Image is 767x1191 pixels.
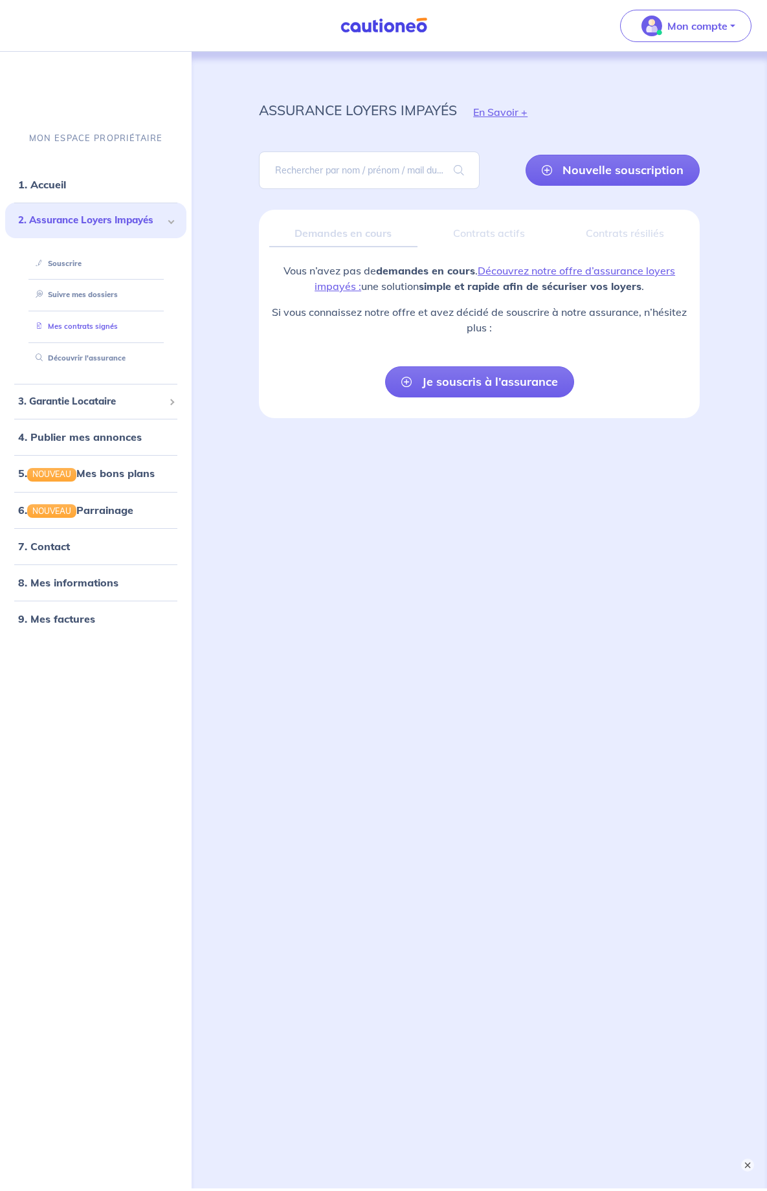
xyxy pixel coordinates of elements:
[30,353,126,362] a: Découvrir l'assurance
[5,389,186,414] div: 3. Garantie Locataire
[21,284,171,306] div: Suivre mes dossiers
[5,570,186,595] div: 8. Mes informations
[5,606,186,632] div: 9. Mes factures
[29,132,162,144] p: MON ESPACE PROPRIÉTAIRE
[385,366,574,397] a: Je souscris à l’assurance
[259,98,457,122] p: assurance loyers impayés
[18,612,95,625] a: 9. Mes factures
[5,203,186,238] div: 2. Assurance Loyers Impayés
[259,151,479,189] input: Rechercher par nom / prénom / mail du locataire
[18,394,164,409] span: 3. Garantie Locataire
[419,280,641,293] strong: simple et rapide afin de sécuriser vos loyers
[526,155,700,186] a: Nouvelle souscription
[667,18,728,34] p: Mon compte
[21,253,171,274] div: Souscrire
[18,576,118,589] a: 8. Mes informations
[21,316,171,337] div: Mes contrats signés
[5,460,186,486] div: 5.NOUVEAUMes bons plans
[741,1159,754,1172] button: ×
[5,424,186,450] div: 4. Publier mes annonces
[269,263,689,294] p: Vous n’avez pas de . une solution .
[5,533,186,559] div: 7. Contact
[18,540,70,553] a: 7. Contact
[21,348,171,369] div: Découvrir l'assurance
[18,430,142,443] a: 4. Publier mes annonces
[269,304,689,335] p: Si vous connaissez notre offre et avez décidé de souscrire à notre assurance, n’hésitez plus :
[18,467,155,480] a: 5.NOUVEAUMes bons plans
[18,504,133,517] a: 6.NOUVEAUParrainage
[457,93,544,131] button: En Savoir +
[18,178,66,191] a: 1. Accueil
[438,152,480,188] span: search
[620,10,751,42] button: illu_account_valid_menu.svgMon compte
[315,264,675,293] a: Découvrez notre offre d’assurance loyers impayés :
[30,290,118,299] a: Suivre mes dossiers
[30,259,82,268] a: Souscrire
[335,17,432,34] img: Cautioneo
[376,264,475,277] strong: demandes en cours
[5,172,186,197] div: 1. Accueil
[641,16,662,36] img: illu_account_valid_menu.svg
[30,322,118,331] a: Mes contrats signés
[18,213,164,228] span: 2. Assurance Loyers Impayés
[5,497,186,523] div: 6.NOUVEAUParrainage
